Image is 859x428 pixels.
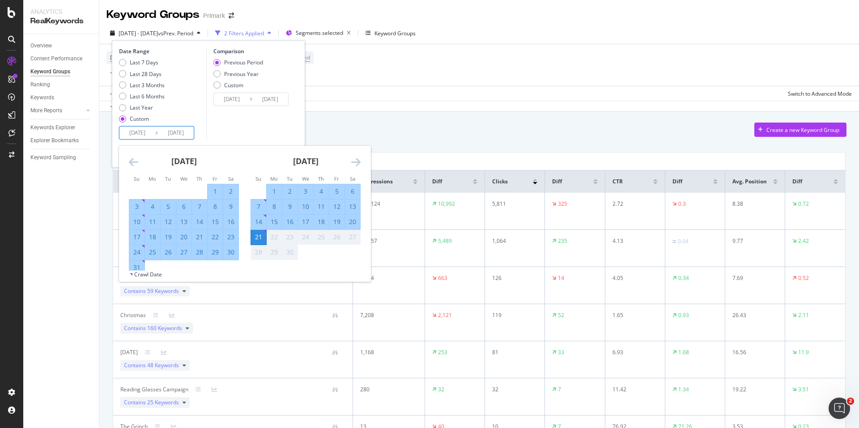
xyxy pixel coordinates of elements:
small: Fr [334,175,339,182]
small: Sa [228,175,234,182]
img: Equal [672,240,676,243]
div: 10 [298,202,313,211]
span: Contains [124,398,179,407]
td: Selected. Sunday, August 24, 2025 [129,245,145,260]
td: Selected. Sunday, August 10, 2025 [129,214,145,229]
small: Mo [270,175,278,182]
div: 22 [267,233,282,242]
strong: [DATE] [293,156,319,166]
div: Create a new Keyword Group [766,126,839,134]
button: 2 Filters Applied [212,26,275,40]
div: Keywords [30,93,54,102]
td: Selected. Friday, September 5, 2025 [329,184,345,199]
td: Not available. Tuesday, September 23, 2025 [282,229,298,245]
div: 25 [314,233,329,242]
td: Not available. Monday, September 22, 2025 [267,229,282,245]
span: vs Prev. Period [158,30,193,37]
span: 59 Keywords [147,287,179,295]
div: 18 [314,217,329,226]
div: 7 [192,202,207,211]
div: 18 [145,233,160,242]
div: Crawl Date [134,271,162,278]
div: 32 [438,386,444,394]
div: Keyword Groups [374,30,416,37]
div: Comparison [213,47,291,55]
a: Ranking [30,80,93,89]
span: Contains [124,287,179,295]
div: Custom [213,81,263,89]
div: Primark [203,11,225,20]
td: Selected. Sunday, August 31, 2025 [129,260,145,275]
div: 12 [329,202,344,211]
td: Selected. Monday, August 18, 2025 [145,229,161,245]
div: Custom [119,115,165,123]
div: 19.22 [732,386,773,394]
td: Selected. Monday, August 4, 2025 [145,199,161,214]
div: 4.13 [612,237,653,245]
div: 253 [438,348,447,356]
td: Selected. Thursday, August 14, 2025 [192,214,208,229]
div: 11.9 [798,348,809,356]
div: More Reports [30,106,62,115]
div: 3 [129,202,145,211]
div: Keyword Groups [106,7,200,22]
div: Reading Glasses Campaign [120,386,188,394]
div: 0.34 [678,274,689,282]
a: Explorer Bookmarks [30,136,93,145]
td: Selected. Wednesday, August 27, 2025 [176,245,192,260]
div: 6 [345,187,360,196]
div: Last 28 Days [130,70,162,78]
td: Selected. Monday, August 25, 2025 [145,245,161,260]
td: Selected. Friday, August 15, 2025 [208,214,223,229]
td: Selected. Saturday, September 6, 2025 [345,184,361,199]
small: Th [318,175,324,182]
div: 13 [176,217,191,226]
div: 11.42 [612,386,653,394]
td: Selected. Friday, August 8, 2025 [208,199,223,214]
div: 16.56 [732,348,773,356]
div: 663 [438,274,447,282]
span: 48 Keywords [147,361,179,369]
div: 26.43 [732,311,773,319]
td: Not available. Saturday, September 27, 2025 [345,229,361,245]
div: 21 [192,233,207,242]
div: 29 [267,248,282,257]
div: 24 [298,233,313,242]
div: 9 [282,202,298,211]
div: 15 [267,217,282,226]
td: Not available. Tuesday, September 30, 2025 [282,245,298,260]
span: Avg. Position [732,178,767,186]
td: Selected. Saturday, August 30, 2025 [223,245,239,260]
div: 26 [161,248,176,257]
div: 1.68 [678,348,689,356]
div: 4 [145,202,160,211]
button: [DATE] - [DATE]vsPrev. Period [106,26,204,40]
td: Selected. Saturday, September 20, 2025 [345,214,361,229]
div: 7,208 [360,311,412,319]
td: Selected. Tuesday, August 19, 2025 [161,229,176,245]
div: 25 [145,248,160,257]
div: Previous Period [224,59,263,66]
div: 9 [223,202,238,211]
div: 0.04 [678,237,689,246]
td: Selected. Saturday, August 9, 2025 [223,199,239,214]
div: 2 Filters Applied [224,30,264,37]
div: 17 [298,217,313,226]
div: 31 [129,263,145,272]
div: 5,811 [492,200,533,208]
button: Segments selected [282,26,354,40]
div: Last 3 Months [130,81,165,89]
div: 52 [558,311,564,319]
span: Diff [552,178,562,186]
span: Segments selected [296,29,343,37]
div: Calendar [119,146,370,271]
div: 325 [558,200,567,208]
td: Selected. Saturday, August 16, 2025 [223,214,239,229]
td: Selected. Wednesday, September 10, 2025 [298,199,314,214]
div: 1 [208,187,223,196]
div: Christmas [120,311,146,319]
div: 27 [345,233,360,242]
div: arrow-right-arrow-left [229,13,234,19]
small: Tu [287,175,293,182]
td: Selected. Wednesday, September 17, 2025 [298,214,314,229]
